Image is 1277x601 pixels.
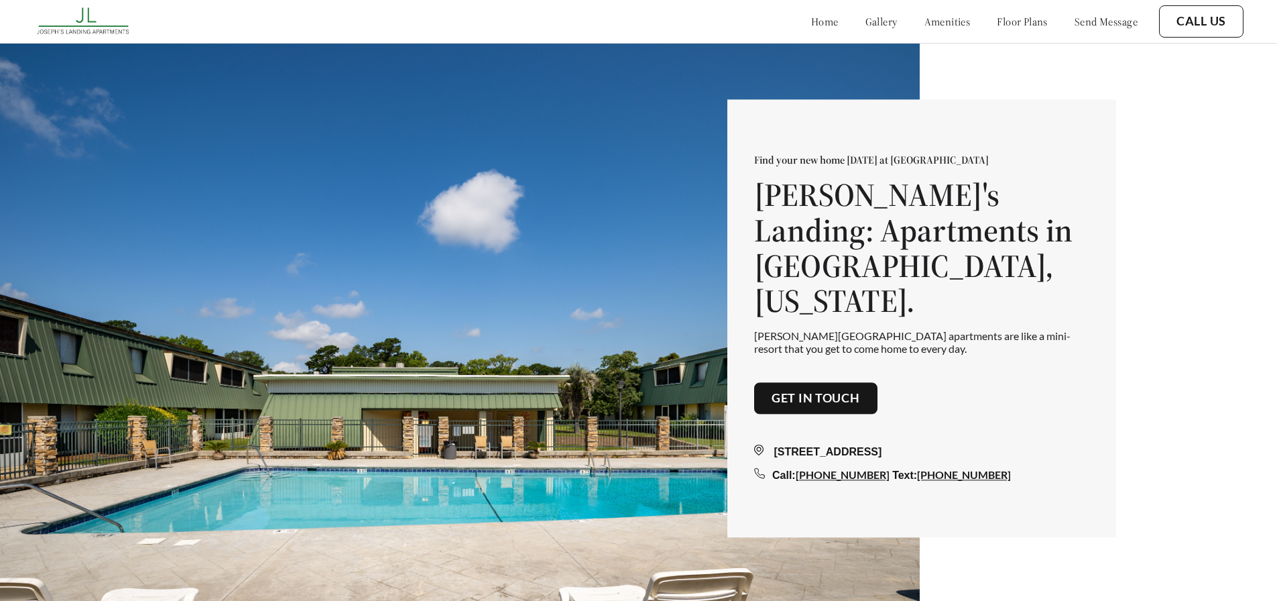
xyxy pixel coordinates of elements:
[924,15,971,28] a: amenities
[772,391,860,406] a: Get in touch
[1159,5,1243,38] button: Call Us
[754,329,1089,355] p: [PERSON_NAME][GEOGRAPHIC_DATA] apartments are like a mini-resort that you get to come home to eve...
[811,15,839,28] a: home
[997,15,1048,28] a: floor plans
[754,444,1089,460] div: [STREET_ADDRESS]
[865,15,898,28] a: gallery
[892,470,917,481] span: Text:
[1075,15,1138,28] a: send message
[772,470,796,481] span: Call:
[1176,14,1226,29] a: Call Us
[34,3,135,40] img: josephs_landing_logo.png
[754,153,1089,166] p: Find your new home [DATE] at [GEOGRAPHIC_DATA]
[754,382,877,415] button: Get in touch
[754,177,1089,319] h1: [PERSON_NAME]'s Landing: Apartments in [GEOGRAPHIC_DATA], [US_STATE].
[796,468,890,481] a: [PHONE_NUMBER]
[917,468,1011,481] a: [PHONE_NUMBER]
